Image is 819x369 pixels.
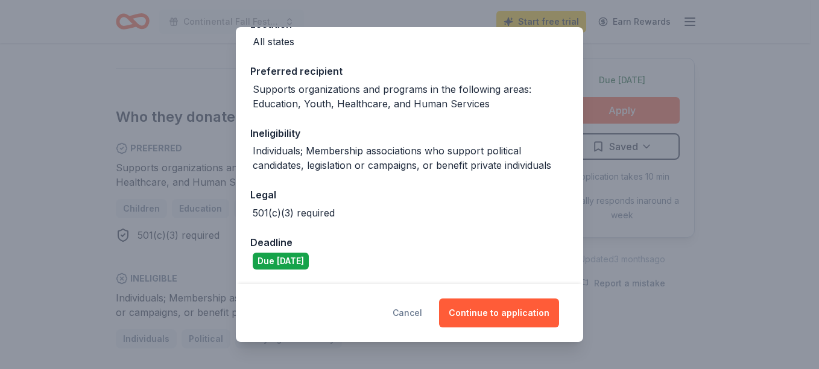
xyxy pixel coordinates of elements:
[250,187,569,203] div: Legal
[253,82,569,111] div: Supports organizations and programs in the following areas: Education, Youth, Healthcare, and Hum...
[253,34,294,49] div: All states
[253,206,335,220] div: 501(c)(3) required
[253,253,309,270] div: Due [DATE]
[393,298,422,327] button: Cancel
[439,298,559,327] button: Continue to application
[250,125,569,141] div: Ineligibility
[253,143,569,172] div: Individuals; Membership associations who support political candidates, legislation or campaigns, ...
[250,63,569,79] div: Preferred recipient
[250,235,569,250] div: Deadline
